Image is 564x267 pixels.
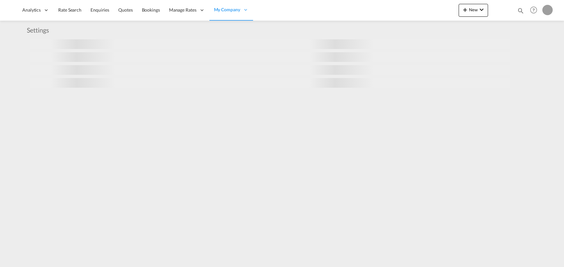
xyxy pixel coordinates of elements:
[22,7,41,13] span: Analytics
[517,7,524,17] div: icon-magnify
[169,7,197,13] span: Manage Rates
[461,6,469,14] md-icon: icon-plus 400-fg
[58,7,81,13] span: Rate Search
[90,7,109,13] span: Enquiries
[459,4,488,17] button: icon-plus 400-fgNewicon-chevron-down
[27,25,52,35] div: Settings
[478,6,485,14] md-icon: icon-chevron-down
[118,7,133,13] span: Quotes
[142,7,160,13] span: Bookings
[528,5,542,16] div: Help
[461,7,485,12] span: New
[214,6,240,13] span: My Company
[517,7,524,14] md-icon: icon-magnify
[528,5,539,15] span: Help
